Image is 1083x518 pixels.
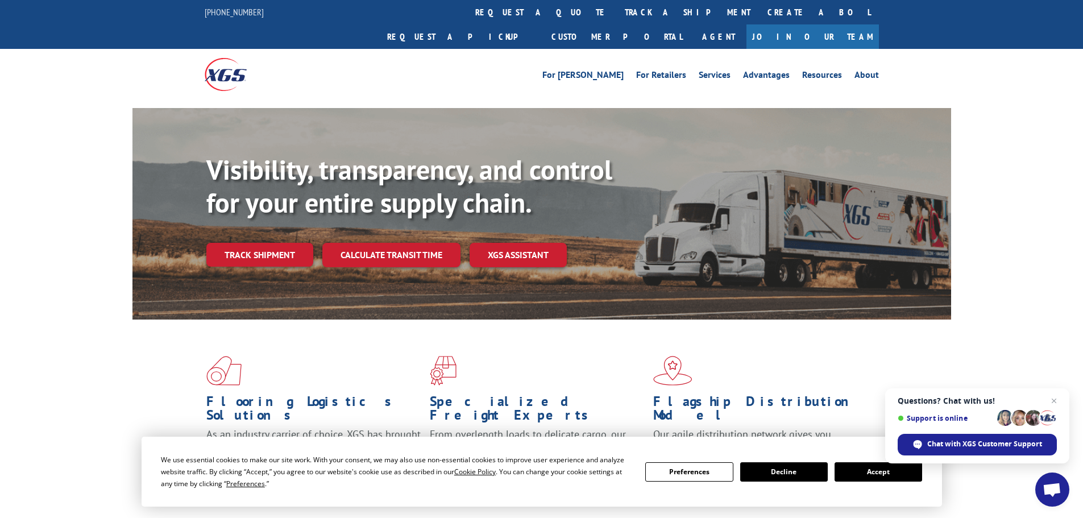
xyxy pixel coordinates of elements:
h1: Specialized Freight Experts [430,395,645,428]
a: Services [699,71,731,83]
a: [PHONE_NUMBER] [205,6,264,18]
span: Questions? Chat with us! [898,396,1057,405]
h1: Flooring Logistics Solutions [206,395,421,428]
div: Chat with XGS Customer Support [898,434,1057,455]
b: Visibility, transparency, and control for your entire supply chain. [206,152,612,220]
button: Accept [835,462,922,482]
div: Open chat [1035,473,1069,507]
a: About [854,71,879,83]
span: Chat with XGS Customer Support [927,439,1042,449]
a: For Retailers [636,71,686,83]
a: Resources [802,71,842,83]
span: As an industry carrier of choice, XGS has brought innovation and dedication to flooring logistics... [206,428,421,468]
span: Cookie Policy [454,467,496,476]
button: Decline [740,462,828,482]
a: Agent [691,24,746,49]
a: Calculate transit time [322,243,460,267]
div: We use essential cookies to make our site work. With your consent, we may also use non-essential ... [161,454,632,490]
a: Advantages [743,71,790,83]
span: Close chat [1047,394,1061,408]
h1: Flagship Distribution Model [653,395,868,428]
a: XGS ASSISTANT [470,243,567,267]
div: Cookie Consent Prompt [142,437,942,507]
a: Request a pickup [379,24,543,49]
span: Our agile distribution network gives you nationwide inventory management on demand. [653,428,862,454]
a: For [PERSON_NAME] [542,71,624,83]
p: From overlength loads to delicate cargo, our experienced staff knows the best way to move your fr... [430,428,645,478]
img: xgs-icon-flagship-distribution-model-red [653,356,692,386]
span: Support is online [898,414,993,422]
img: xgs-icon-focused-on-flooring-red [430,356,457,386]
img: xgs-icon-total-supply-chain-intelligence-red [206,356,242,386]
button: Preferences [645,462,733,482]
span: Preferences [226,479,265,488]
a: Customer Portal [543,24,691,49]
a: Track shipment [206,243,313,267]
a: Join Our Team [746,24,879,49]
